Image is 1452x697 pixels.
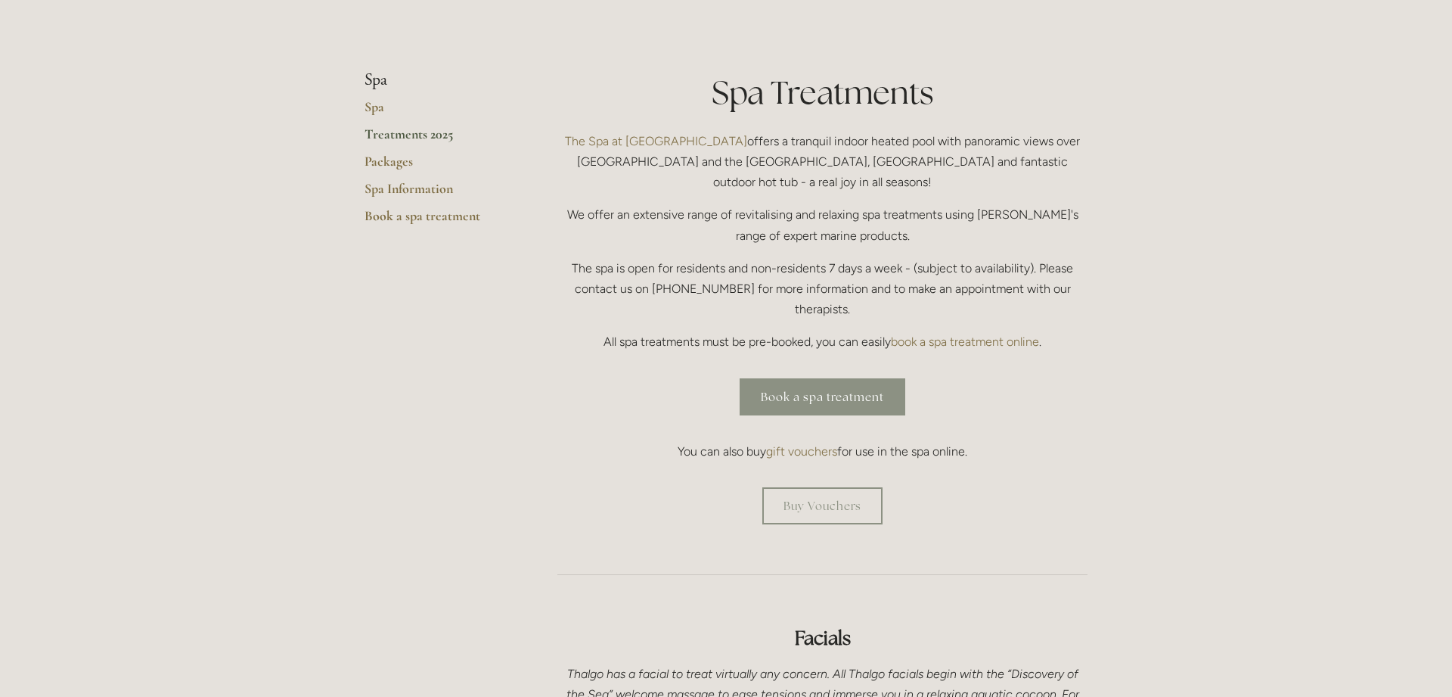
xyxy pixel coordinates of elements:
a: The Spa at [GEOGRAPHIC_DATA] [565,134,747,148]
a: Spa Information [365,180,509,207]
a: Packages [365,153,509,180]
li: Spa [365,70,509,90]
a: Treatments 2025 [365,126,509,153]
a: Spa [365,98,509,126]
p: You can also buy for use in the spa online. [557,441,1087,462]
p: All spa treatments must be pre-booked, you can easily . [557,331,1087,352]
a: gift vouchers [766,444,837,459]
strong: Facials [795,626,851,650]
a: Buy Vouchers [762,487,883,524]
p: offers a tranquil indoor heated pool with panoramic views over [GEOGRAPHIC_DATA] and the [GEOGRAP... [557,131,1087,193]
p: We offer an extensive range of revitalising and relaxing spa treatments using [PERSON_NAME]'s ran... [557,204,1087,245]
h1: Spa Treatments [557,70,1087,115]
a: book a spa treatment online [891,334,1039,349]
p: The spa is open for residents and non-residents 7 days a week - (subject to availability). Please... [557,258,1087,320]
a: Book a spa treatment [740,378,905,415]
a: Book a spa treatment [365,207,509,235]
